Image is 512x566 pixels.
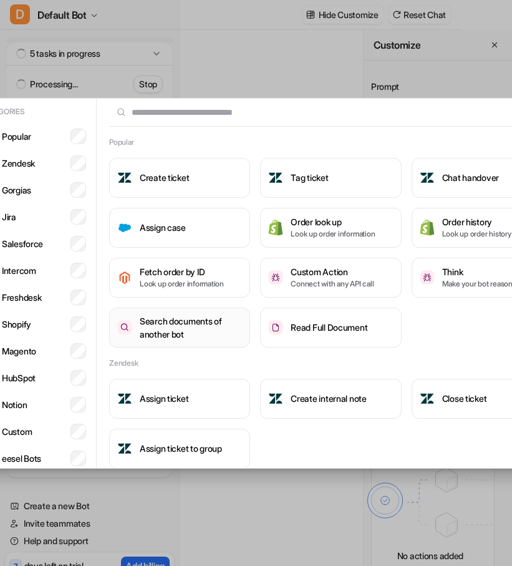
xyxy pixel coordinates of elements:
p: Look up order history [442,228,511,240]
img: Order look up [268,219,283,236]
img: Assign case [117,220,132,235]
img: Close ticket [420,391,435,406]
h2: Popular [109,137,133,148]
h3: Tag ticket [291,171,328,184]
button: Custom ActionCustom ActionConnect with any API call [260,258,401,298]
p: Shopify [2,318,31,331]
button: Order look upOrder look upLook up order information [260,208,401,248]
p: Custom [2,425,32,438]
p: Magento [2,344,36,358]
h3: Chat handover [442,171,499,184]
img: Assign ticket to group [117,441,132,456]
button: Assign ticket to groupAssign ticket to group [109,429,250,469]
img: Search documents of another bot [117,320,132,334]
button: Fetch order by IDFetch order by IDLook up order information [109,258,250,298]
h3: Assign ticket to group [140,442,222,455]
img: Read Full Document [268,320,283,334]
p: Look up order information [291,228,375,240]
button: Search documents of another botSearch documents of another bot [109,308,250,348]
button: Assign caseAssign case [109,208,250,248]
p: Jira [2,210,16,223]
h3: Search documents of another bot [140,315,242,341]
h2: Zendesk [109,358,138,369]
h3: Read Full Document [291,321,367,334]
h3: Order look up [291,215,375,228]
h3: Fetch order by ID [140,265,224,278]
p: Popular [2,130,31,143]
img: Think [420,270,435,285]
img: Tag ticket [268,170,283,185]
img: Order history [420,219,435,236]
h3: Create internal note [291,392,366,405]
p: Notion [2,398,27,411]
p: HubSpot [2,371,36,384]
img: Custom Action [268,270,283,285]
p: Look up order information [140,278,224,290]
p: eesel Bots [2,452,41,465]
img: Assign ticket [117,391,132,406]
button: Create internal noteCreate internal note [260,379,401,419]
img: Chat handover [420,170,435,185]
button: Read Full DocumentRead Full Document [260,308,401,348]
button: Assign ticketAssign ticket [109,379,250,419]
button: Tag ticketTag ticket [260,158,401,198]
img: Create internal note [268,391,283,406]
p: Zendesk [2,157,35,170]
p: Gorgias [2,183,31,197]
h3: Custom Action [291,265,374,278]
h3: Close ticket [442,392,487,405]
button: Create ticketCreate ticket [109,158,250,198]
p: Freshdesk [2,291,41,304]
h3: Assign ticket [140,392,188,405]
h3: Order history [442,215,511,228]
p: Salesforce [2,237,43,250]
p: Connect with any API call [291,278,374,290]
h3: Create ticket [140,171,189,184]
img: Create ticket [117,170,132,185]
h3: Assign case [140,221,186,234]
img: Fetch order by ID [117,270,132,285]
p: Intercom [2,264,36,277]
